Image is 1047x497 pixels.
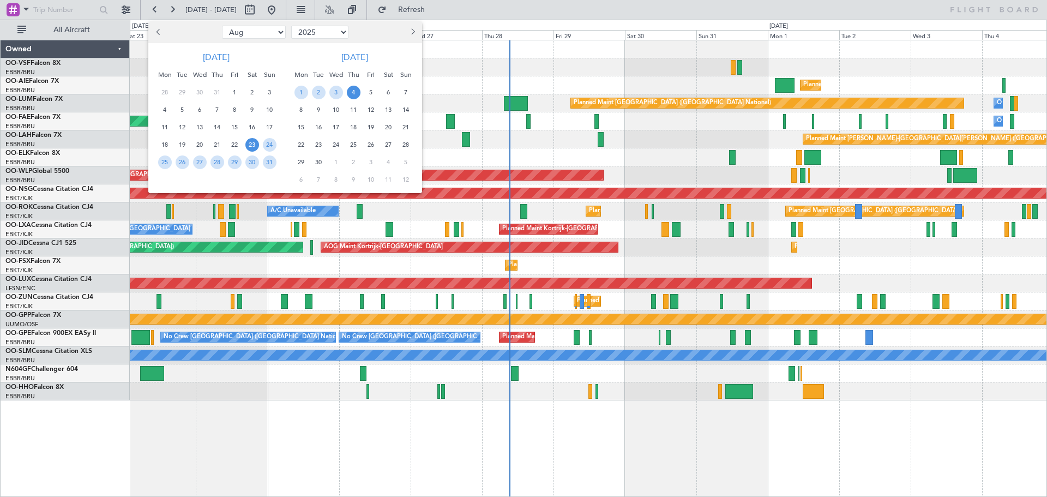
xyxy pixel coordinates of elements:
[362,66,380,83] div: Fri
[193,155,207,169] span: 27
[156,153,173,171] div: 25-8-2025
[226,153,243,171] div: 29-8-2025
[245,86,259,99] span: 2
[210,86,224,99] span: 31
[329,103,343,117] span: 10
[397,101,414,118] div: 14-9-2025
[382,155,395,169] span: 4
[208,66,226,83] div: Thu
[345,171,362,188] div: 9-10-2025
[191,118,208,136] div: 13-8-2025
[399,103,413,117] span: 14
[156,118,173,136] div: 11-8-2025
[156,136,173,153] div: 18-8-2025
[312,138,326,152] span: 23
[261,83,278,101] div: 3-8-2025
[362,118,380,136] div: 19-9-2025
[173,153,191,171] div: 26-8-2025
[362,83,380,101] div: 5-9-2025
[193,86,207,99] span: 30
[294,138,308,152] span: 22
[310,171,327,188] div: 7-10-2025
[327,153,345,171] div: 1-10-2025
[347,173,360,187] span: 9
[312,86,326,99] span: 2
[153,23,165,41] button: Previous month
[158,138,172,152] span: 18
[364,86,378,99] span: 5
[210,121,224,134] span: 14
[173,66,191,83] div: Tue
[191,83,208,101] div: 30-7-2025
[327,136,345,153] div: 24-9-2025
[327,83,345,101] div: 3-9-2025
[364,155,378,169] span: 3
[156,101,173,118] div: 4-8-2025
[310,101,327,118] div: 9-9-2025
[380,118,397,136] div: 20-9-2025
[347,138,360,152] span: 25
[382,138,395,152] span: 27
[208,153,226,171] div: 28-8-2025
[292,136,310,153] div: 22-9-2025
[210,155,224,169] span: 28
[327,66,345,83] div: Wed
[158,155,172,169] span: 25
[208,136,226,153] div: 21-8-2025
[294,121,308,134] span: 15
[347,121,360,134] span: 18
[380,83,397,101] div: 6-9-2025
[364,173,378,187] span: 10
[158,121,172,134] span: 11
[193,138,207,152] span: 20
[263,103,276,117] span: 10
[406,23,418,41] button: Next month
[245,155,259,169] span: 30
[176,121,189,134] span: 12
[191,153,208,171] div: 27-8-2025
[345,136,362,153] div: 25-9-2025
[245,103,259,117] span: 9
[347,86,360,99] span: 4
[263,86,276,99] span: 3
[292,101,310,118] div: 8-9-2025
[156,66,173,83] div: Mon
[243,83,261,101] div: 2-8-2025
[176,86,189,99] span: 29
[312,155,326,169] span: 30
[226,118,243,136] div: 15-8-2025
[347,103,360,117] span: 11
[362,101,380,118] div: 12-9-2025
[294,155,308,169] span: 29
[329,138,343,152] span: 24
[226,101,243,118] div: 8-8-2025
[397,66,414,83] div: Sun
[243,153,261,171] div: 30-8-2025
[245,138,259,152] span: 23
[345,153,362,171] div: 2-10-2025
[226,136,243,153] div: 22-8-2025
[380,171,397,188] div: 11-10-2025
[397,83,414,101] div: 7-9-2025
[243,118,261,136] div: 16-8-2025
[208,101,226,118] div: 7-8-2025
[380,66,397,83] div: Sat
[176,103,189,117] span: 5
[208,83,226,101] div: 31-7-2025
[263,121,276,134] span: 17
[191,66,208,83] div: Wed
[327,101,345,118] div: 10-9-2025
[399,173,413,187] span: 12
[292,118,310,136] div: 15-9-2025
[347,155,360,169] span: 2
[327,171,345,188] div: 8-10-2025
[245,121,259,134] span: 16
[399,121,413,134] span: 21
[173,118,191,136] div: 12-8-2025
[158,103,172,117] span: 4
[310,153,327,171] div: 30-9-2025
[261,101,278,118] div: 10-8-2025
[193,121,207,134] span: 13
[397,171,414,188] div: 12-10-2025
[191,136,208,153] div: 20-8-2025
